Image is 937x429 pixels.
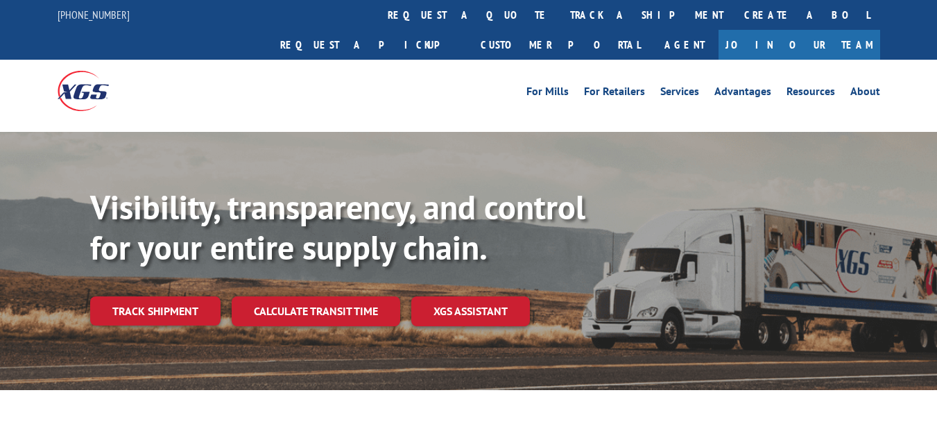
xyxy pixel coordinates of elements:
[58,8,130,22] a: [PHONE_NUMBER]
[719,30,880,60] a: Join Our Team
[90,296,221,326] a: Track shipment
[90,185,585,269] b: Visibility, transparency, and control for your entire supply chain.
[850,86,880,101] a: About
[584,86,645,101] a: For Retailers
[232,296,400,326] a: Calculate transit time
[526,86,569,101] a: For Mills
[470,30,651,60] a: Customer Portal
[411,296,530,326] a: XGS ASSISTANT
[651,30,719,60] a: Agent
[786,86,835,101] a: Resources
[660,86,699,101] a: Services
[270,30,470,60] a: Request a pickup
[714,86,771,101] a: Advantages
